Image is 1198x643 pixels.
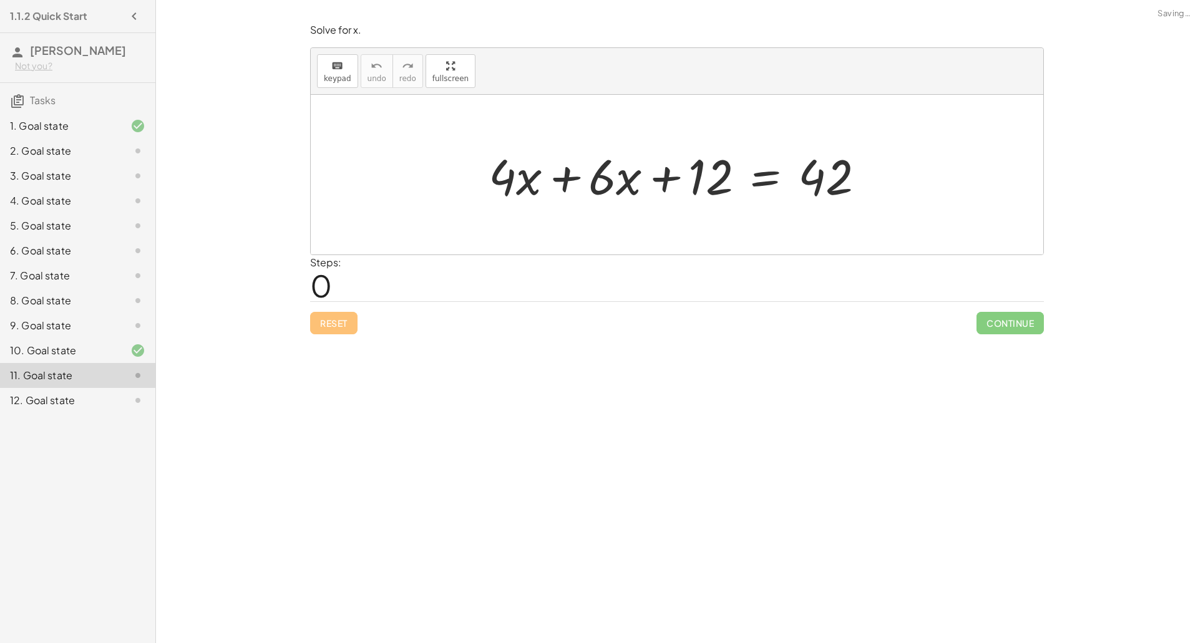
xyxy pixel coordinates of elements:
[10,193,110,208] div: 4. Goal state
[10,293,110,308] div: 8. Goal state
[368,74,386,83] span: undo
[324,74,351,83] span: keypad
[10,318,110,333] div: 9. Goal state
[432,74,469,83] span: fullscreen
[130,393,145,408] i: Task not started.
[10,118,110,133] div: 1. Goal state
[130,343,145,358] i: Task finished and correct.
[130,143,145,158] i: Task not started.
[371,59,382,74] i: undo
[10,9,87,24] h4: 1.1.2 Quick Start
[310,23,1044,37] p: Solve for x.
[10,368,110,383] div: 11. Goal state
[310,266,332,304] span: 0
[30,94,56,107] span: Tasks
[426,54,475,88] button: fullscreen
[399,74,416,83] span: redo
[30,43,126,57] span: [PERSON_NAME]
[130,368,145,383] i: Task not started.
[130,318,145,333] i: Task not started.
[10,393,110,408] div: 12. Goal state
[331,59,343,74] i: keyboard
[15,60,145,72] div: Not you?
[392,54,423,88] button: redoredo
[1157,7,1191,20] span: Saving…
[130,168,145,183] i: Task not started.
[10,243,110,258] div: 6. Goal state
[130,293,145,308] i: Task not started.
[10,143,110,158] div: 2. Goal state
[10,168,110,183] div: 3. Goal state
[130,218,145,233] i: Task not started.
[10,268,110,283] div: 7. Goal state
[310,256,341,269] label: Steps:
[130,193,145,208] i: Task not started.
[10,218,110,233] div: 5. Goal state
[130,243,145,258] i: Task not started.
[130,268,145,283] i: Task not started.
[317,54,358,88] button: keyboardkeypad
[130,118,145,133] i: Task finished and correct.
[10,343,110,358] div: 10. Goal state
[402,59,414,74] i: redo
[361,54,393,88] button: undoundo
